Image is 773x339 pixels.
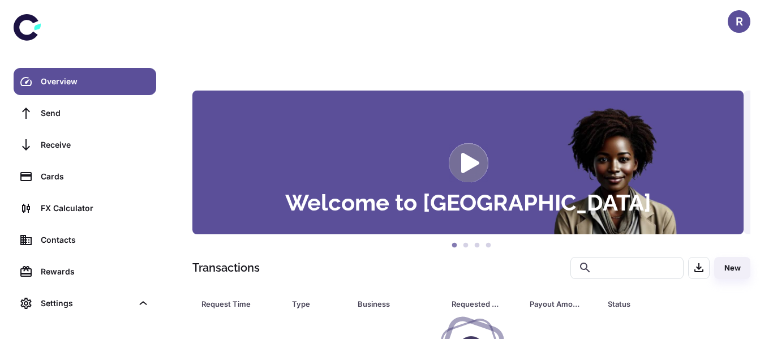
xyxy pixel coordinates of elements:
h1: Transactions [192,259,260,276]
a: Cards [14,163,156,190]
button: 4 [483,240,494,251]
span: Status [608,296,703,312]
div: Settings [14,290,156,317]
div: FX Calculator [41,202,149,214]
div: Cards [41,170,149,183]
div: Settings [41,297,132,310]
div: Receive [41,139,149,151]
div: Request Time [201,296,264,312]
div: Overview [41,75,149,88]
button: New [714,257,750,279]
button: 2 [460,240,471,251]
a: Rewards [14,258,156,285]
div: Type [292,296,329,312]
div: Status [608,296,689,312]
button: R [728,10,750,33]
span: Request Time [201,296,278,312]
button: 3 [471,240,483,251]
div: Payout Amount [530,296,579,312]
span: Requested Amount [452,296,516,312]
a: FX Calculator [14,195,156,222]
span: Type [292,296,344,312]
span: Payout Amount [530,296,594,312]
a: Receive [14,131,156,158]
div: Requested Amount [452,296,501,312]
a: Contacts [14,226,156,254]
a: Send [14,100,156,127]
h3: Welcome to [GEOGRAPHIC_DATA] [285,191,651,214]
div: Rewards [41,265,149,278]
a: Overview [14,68,156,95]
div: Send [41,107,149,119]
div: Contacts [41,234,149,246]
button: 1 [449,240,460,251]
